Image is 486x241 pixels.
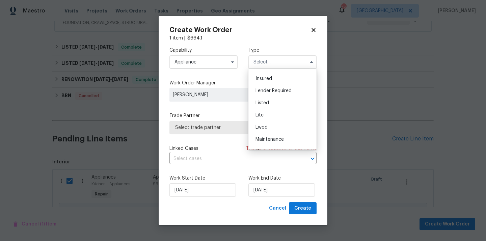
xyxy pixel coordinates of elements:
span: Maintenance [255,137,284,142]
span: 49 [267,146,273,151]
span: Insured [255,76,272,81]
span: Lwod [255,125,268,130]
span: [PERSON_NAME] [173,91,270,98]
button: Show options [228,58,237,66]
label: Work Start Date [169,175,238,182]
input: Select... [169,55,238,69]
input: Select... [248,55,317,69]
input: M/D/YYYY [169,183,236,197]
span: Create [294,204,311,213]
span: Linked Cases [169,145,198,152]
label: Trade Partner [169,112,317,119]
span: Listed [255,101,269,105]
span: Select trade partner [175,124,311,131]
div: 1 item | [169,35,317,42]
label: Capability [169,47,238,54]
span: Marketplace [255,149,283,154]
input: M/D/YYYY [248,183,315,197]
label: Work Order Manager [169,80,317,86]
button: Open [308,154,317,163]
button: Create [289,202,317,215]
label: Work End Date [248,175,317,182]
span: Cancel [269,204,286,213]
h2: Create Work Order [169,27,310,33]
span: There are case s for this home [246,145,317,152]
button: Hide options [307,58,316,66]
span: Lender Required [255,88,292,93]
label: Type [248,47,317,54]
input: Select cases [169,154,298,164]
button: Cancel [266,202,289,215]
span: Lite [255,113,264,117]
span: $ 664.1 [187,36,202,41]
